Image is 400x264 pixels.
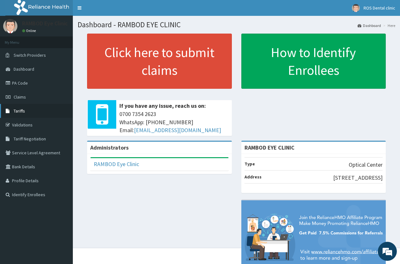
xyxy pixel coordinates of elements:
[364,5,395,11] span: ROS Dental clinic
[37,80,87,144] span: We're online!
[22,21,68,26] p: RAMBOD Eye Clinic
[33,35,106,44] div: Chat with us now
[134,126,221,134] a: [EMAIL_ADDRESS][DOMAIN_NAME]
[22,29,37,33] a: Online
[119,110,229,134] span: 0700 7354 2623 WhatsApp: [PHONE_NUMBER] Email:
[244,144,295,151] strong: RAMBOD EYE CLINIC
[244,174,262,180] b: Address
[78,21,395,29] h1: Dashboard - RAMBOD EYE CLINIC
[382,23,395,28] li: Here
[14,94,26,100] span: Claims
[119,102,206,109] b: If you have any issue, reach us on:
[12,32,26,48] img: d_794563401_company_1708531726252_794563401
[14,66,34,72] span: Dashboard
[87,34,232,89] a: Click here to submit claims
[358,23,381,28] a: Dashboard
[94,160,139,168] a: RAMBOD Eye Clinic
[14,136,46,142] span: Tariff Negotiation
[104,3,119,18] div: Minimize live chat window
[3,19,17,33] img: User Image
[333,174,383,182] p: [STREET_ADDRESS]
[14,108,25,114] span: Tariffs
[3,173,121,195] textarea: Type your message and hit 'Enter'
[90,144,129,151] b: Administrators
[349,161,383,169] p: Optical Center
[352,4,360,12] img: User Image
[241,34,386,89] a: How to Identify Enrollees
[14,52,46,58] span: Switch Providers
[244,161,255,167] b: Type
